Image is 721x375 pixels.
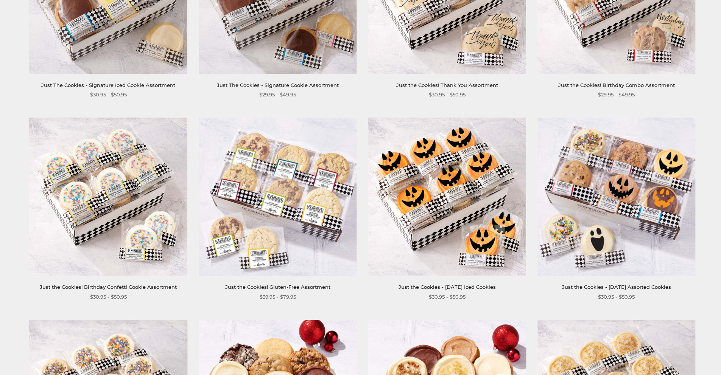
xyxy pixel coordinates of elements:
span: $29.95 - $49.95 [598,91,635,99]
span: $30.95 - $50.95 [598,293,635,301]
iframe: Sign Up via Text for Offers [6,346,78,369]
span: $30.95 - $50.95 [429,293,466,301]
img: Just the Cookies - Halloween Iced Cookies [368,118,526,276]
span: $39.95 - $79.95 [260,293,296,301]
a: Just The Cookies - Signature Iced Cookie Assortment [41,82,175,88]
a: Just the Cookies! Thank You Assortment [396,82,498,88]
a: Just the Cookies! Gluten-Free Assortment [225,284,330,290]
a: Just the Cookies! Birthday Confetti Cookie Assortment [40,284,177,290]
a: Just the Cookies - [DATE] Assorted Cookies [562,284,671,290]
img: Just the Cookies - Halloween Assorted Cookies [537,118,695,276]
span: $30.95 - $50.95 [90,293,127,301]
span: $29.95 - $49.95 [259,91,296,99]
img: Just the Cookies! Birthday Confetti Cookie Assortment [30,118,187,276]
span: $30.95 - $50.95 [429,91,466,99]
span: $30.95 - $50.95 [90,91,127,99]
img: Just the Cookies! Gluten-Free Assortment [199,118,357,276]
a: Just the Cookies - [DATE] Iced Cookies [399,284,496,290]
a: Just The Cookies - Signature Cookie Assortment [217,82,339,88]
a: Just the Cookies! Birthday Combo Assortment [558,82,675,88]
